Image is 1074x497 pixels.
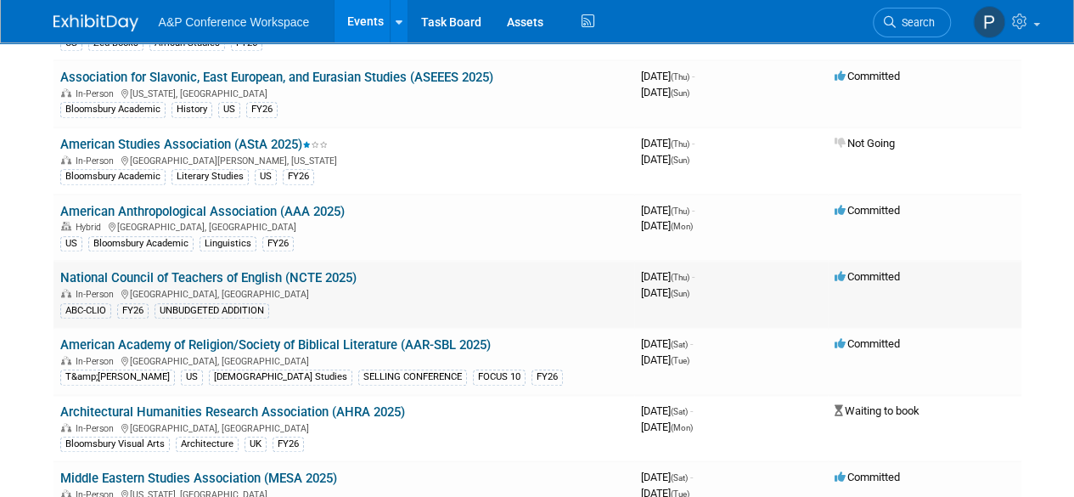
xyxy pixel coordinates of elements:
div: [GEOGRAPHIC_DATA], [GEOGRAPHIC_DATA] [60,353,627,367]
div: [GEOGRAPHIC_DATA], [GEOGRAPHIC_DATA] [60,286,627,300]
span: [DATE] [641,204,694,217]
span: (Tue) [671,356,689,365]
span: (Sun) [671,88,689,98]
div: History [172,102,212,117]
span: [DATE] [641,219,693,232]
span: Committed [835,471,900,483]
span: (Mon) [671,222,693,231]
span: - [692,137,694,150]
div: ABC-CLIO [60,303,111,319]
span: - [692,204,694,217]
div: [GEOGRAPHIC_DATA], [GEOGRAPHIC_DATA] [60,219,627,233]
span: Committed [835,70,900,82]
div: SELLING CONFERENCE [358,370,467,385]
span: [DATE] [641,137,694,150]
a: Architectural Humanities Research Association (AHRA 2025) [60,404,405,420]
a: American Academy of Religion/Society of Biblical Literature (AAR-SBL 2025) [60,337,491,353]
span: [DATE] [641,86,689,99]
span: In-Person [76,289,119,300]
div: FY26 [246,102,278,117]
div: Bloomsbury Academic [60,102,166,117]
span: In-Person [76,356,119,367]
span: (Sat) [671,407,688,416]
span: (Sat) [671,473,688,483]
span: - [690,404,693,417]
span: (Sun) [671,155,689,165]
img: ExhibitDay [53,14,138,31]
span: [DATE] [641,421,693,433]
span: A&P Conference Workspace [159,15,310,29]
span: - [692,270,694,283]
div: [US_STATE], [GEOGRAPHIC_DATA] [60,86,627,99]
img: Hybrid Event [61,222,71,230]
a: Search [873,8,951,37]
span: [DATE] [641,353,689,366]
div: Bloomsbury Academic [88,236,194,251]
span: (Mon) [671,423,693,432]
div: Bloomsbury Academic [60,169,166,184]
a: Middle Eastern Studies Association (MESA 2025) [60,471,337,486]
span: Not Going [835,137,895,150]
div: Linguistics [200,236,256,251]
span: [DATE] [641,337,693,350]
a: American Studies Association (AStA 2025) [60,137,328,152]
div: US [181,370,203,385]
span: (Thu) [671,206,689,216]
span: (Sun) [671,289,689,298]
img: In-Person Event [61,356,71,364]
a: American Anthropological Association (AAA 2025) [60,204,345,219]
span: In-Person [76,423,119,434]
div: [DEMOGRAPHIC_DATA] Studies [209,370,352,385]
div: [GEOGRAPHIC_DATA][PERSON_NAME], [US_STATE] [60,153,627,167]
img: Paige Papandrea [973,6,1005,38]
img: In-Person Event [61,155,71,164]
span: (Thu) [671,72,689,82]
span: [DATE] [641,270,694,283]
span: (Thu) [671,273,689,282]
span: [DATE] [641,404,693,417]
span: In-Person [76,155,119,167]
img: In-Person Event [61,423,71,432]
span: - [692,70,694,82]
span: Waiting to book [835,404,919,417]
a: Association for Slavonic, East European, and Eurasian Studies (ASEEES 2025) [60,70,493,85]
div: UK [245,437,267,452]
span: [DATE] [641,153,689,166]
div: FY26 [273,437,304,452]
span: (Sat) [671,340,688,349]
div: US [60,236,82,251]
a: National Council of Teachers of English (NCTE 2025) [60,270,357,285]
span: [DATE] [641,70,694,82]
span: [DATE] [641,286,689,299]
div: FOCUS 10 [473,370,526,385]
div: US [255,169,277,184]
div: FY26 [283,169,314,184]
div: Architecture [176,437,239,452]
img: In-Person Event [61,289,71,297]
div: UNBUDGETED ADDITION [155,303,269,319]
span: Search [896,16,935,29]
span: Committed [835,204,900,217]
div: FY26 [531,370,563,385]
span: In-Person [76,88,119,99]
span: [DATE] [641,471,693,483]
span: - [690,471,693,483]
span: Hybrid [76,222,106,233]
div: [GEOGRAPHIC_DATA], [GEOGRAPHIC_DATA] [60,421,627,434]
div: FY26 [262,236,294,251]
div: FY26 [117,303,149,319]
span: (Thu) [671,139,689,149]
span: Committed [835,270,900,283]
div: Bloomsbury Visual Arts [60,437,170,452]
span: Committed [835,337,900,350]
div: T&amp;[PERSON_NAME] [60,370,175,385]
div: US [218,102,240,117]
span: - [690,337,693,350]
img: In-Person Event [61,88,71,97]
div: Literary Studies [172,169,249,184]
